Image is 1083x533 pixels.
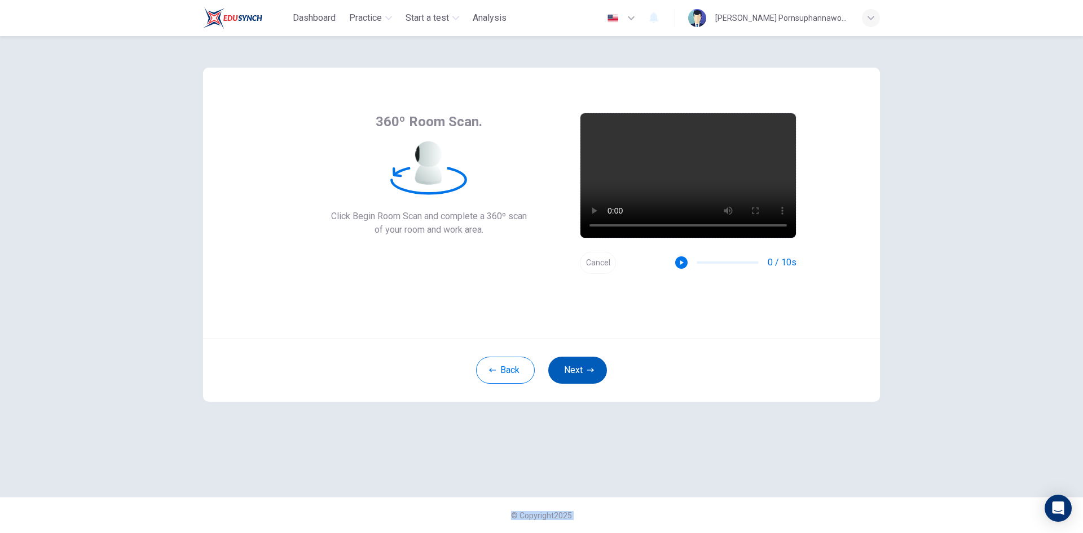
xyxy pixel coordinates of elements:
span: of your room and work area. [331,223,527,237]
a: Train Test logo [203,7,288,29]
span: Analysis [473,11,507,25]
span: 360º Room Scan. [376,113,482,131]
div: [PERSON_NAME] Pornsuphannawong [715,11,848,25]
button: Dashboard [288,8,340,28]
button: Cancel [580,252,616,274]
span: © Copyright 2025 [511,511,572,520]
span: Dashboard [293,11,336,25]
span: 0 / 10s [768,256,796,269]
span: Click Begin Room Scan and complete a 360º scan [331,210,527,223]
button: Start a test [401,8,464,28]
span: Start a test [406,11,449,25]
span: Practice [349,11,382,25]
button: Analysis [468,8,511,28]
div: Open Intercom Messenger [1045,495,1072,522]
button: Practice [345,8,397,28]
button: Next [548,357,607,384]
img: en [606,14,620,23]
img: Train Test logo [203,7,262,29]
img: Profile picture [688,9,706,27]
button: Back [476,357,535,384]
